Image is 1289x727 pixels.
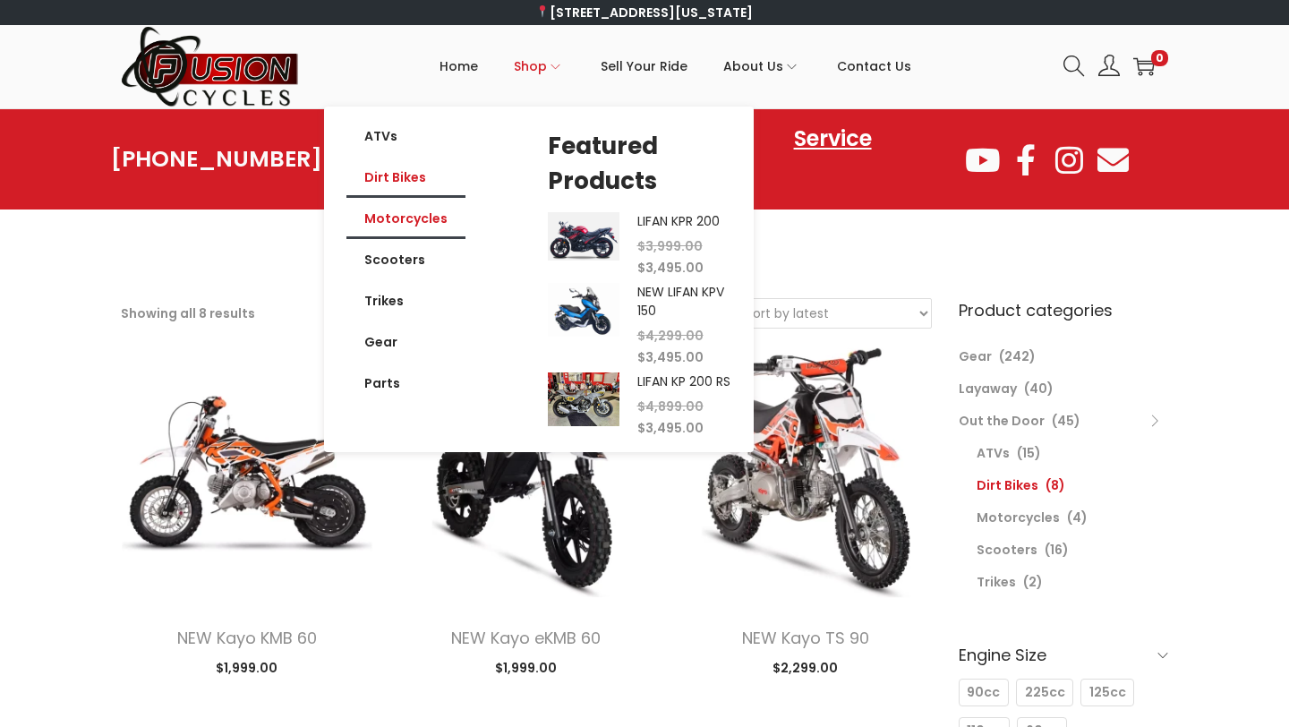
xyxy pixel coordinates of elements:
a: Trikes [977,573,1016,591]
nav: Primary navigation [300,26,1050,107]
a: Scooters [977,541,1037,559]
a: Layaway [959,380,1017,398]
span: $ [637,419,645,437]
span: $ [637,348,645,366]
a: Sell Your Ride [601,26,687,107]
span: Home [440,44,478,89]
a: Service [776,118,890,159]
nav: Menu [322,118,963,201]
span: 90cc [967,683,1000,702]
a: NEW Kayo KMB 60 [177,627,317,649]
a: 0 [1133,56,1155,77]
span: Contact Us [837,44,911,89]
h6: Engine Size [959,634,1168,676]
span: (2) [1023,573,1043,591]
a: [STREET_ADDRESS][US_STATE] [536,4,754,21]
a: NEW Kayo TS 90 [742,627,869,649]
span: (15) [1017,444,1041,462]
span: Shop [514,44,547,89]
span: 4,899.00 [637,398,704,415]
a: Dirt Bikes [977,476,1038,494]
span: $ [637,259,645,277]
a: Motorcycles [977,509,1060,526]
a: Dirt Bikes [346,157,465,198]
a: Gear [346,321,465,363]
a: NEW Kayo eKMB 60 [451,627,601,649]
span: 4,299.00 [637,327,704,345]
span: 2,299.00 [773,659,838,677]
span: (16) [1045,541,1069,559]
span: (242) [999,347,1036,365]
nav: Menu [346,115,465,404]
span: $ [637,398,645,415]
h6: Product categories [959,298,1168,322]
h5: Featured Products [548,129,731,199]
img: Product Image [548,372,619,426]
span: (40) [1024,380,1054,398]
a: ATVs [977,444,1010,462]
span: 3,999.00 [637,237,703,255]
a: Motorcycles [346,198,465,239]
span: 3,495.00 [637,259,704,277]
span: $ [637,237,645,255]
a: Scooters [346,239,465,280]
a: Trikes [346,280,465,321]
span: $ [773,659,781,677]
span: (4) [1067,509,1088,526]
a: NEW LIFAN KPV 150 [637,283,724,320]
a: [PHONE_NUMBER] [111,147,322,172]
a: LIFAN KP 200 RS [637,372,730,390]
p: Showing all 8 results [121,301,255,326]
img: Product Image [548,283,619,337]
span: 1,999.00 [495,659,557,677]
span: 1,999.00 [216,659,277,677]
img: Product Image [548,212,619,260]
a: Home [440,26,478,107]
a: ATVs [346,115,465,157]
span: 225cc [1025,683,1065,702]
a: About Us [723,26,801,107]
img: Woostify retina logo [121,25,300,108]
span: About Us [723,44,783,89]
span: $ [637,327,645,345]
span: $ [495,659,503,677]
span: Sell Your Ride [601,44,687,89]
img: 📍 [536,5,549,18]
select: Shop order [733,299,931,328]
span: 125cc [1089,683,1126,702]
span: (45) [1052,412,1080,430]
a: Shop [514,26,565,107]
span: $ [216,659,224,677]
a: Contact Us [837,26,911,107]
a: Out the Door [959,412,1045,430]
a: Parts [346,363,465,404]
span: 3,495.00 [637,419,704,437]
a: LIFAN KPR 200 [637,212,720,230]
span: 3,495.00 [637,348,704,366]
a: Gear [959,347,992,365]
span: (8) [1046,476,1065,494]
